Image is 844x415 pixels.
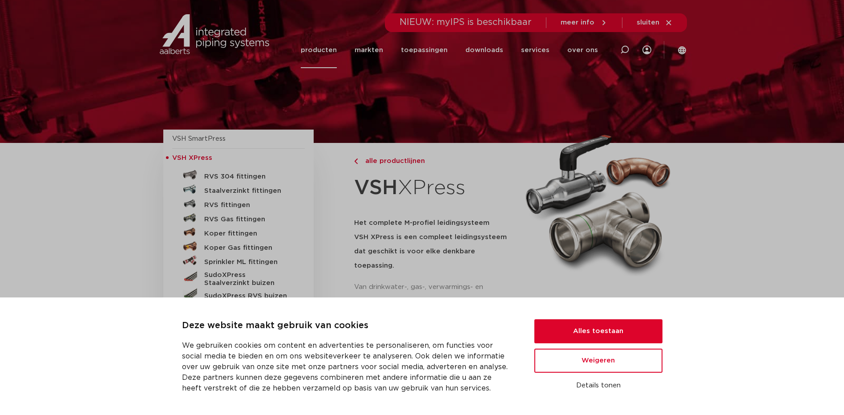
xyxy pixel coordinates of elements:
span: meer info [561,19,594,26]
a: Sprinkler ML fittingen [172,253,305,268]
h5: RVS 304 fittingen [204,173,292,181]
strong: VSH [354,178,398,198]
a: SudoXPress RVS buizen [172,287,305,301]
a: meer info [561,19,608,27]
img: chevron-right.svg [354,159,358,164]
h5: RVS fittingen [204,201,292,209]
a: over ons [567,32,598,68]
a: Koper fittingen [172,225,305,239]
h5: SudoXPress RVS buizen [204,292,292,300]
p: Deze website maakt gebruik van cookies [182,319,513,333]
a: markten [355,32,383,68]
a: SudoXPress Staalverzinkt buizen [172,268,305,287]
a: Staalverzinkt fittingen [172,182,305,196]
h5: Koper fittingen [204,230,292,238]
a: downloads [465,32,503,68]
a: RVS fittingen [172,196,305,211]
h5: Het complete M-profiel leidingsysteem VSH XPress is een compleet leidingsysteem dat geschikt is v... [354,216,515,273]
a: VSH SmartPress [172,135,226,142]
p: Van drinkwater-, gas-, verwarmings- en solarinstallaties tot sprinklersystemen. Het assortiment b... [354,280,515,323]
a: sluiten [637,19,673,27]
nav: Menu [301,32,598,68]
h1: XPress [354,171,515,205]
h5: Koper Gas fittingen [204,244,292,252]
span: sluiten [637,19,659,26]
a: alle productlijnen [354,156,515,167]
a: Koper Gas fittingen [172,239,305,253]
a: toepassingen [401,32,448,68]
span: alle productlijnen [360,158,425,164]
div: my IPS [642,32,651,68]
h5: RVS Gas fittingen [204,216,292,224]
h5: Sprinkler ML fittingen [204,258,292,266]
span: NIEUW: myIPS is beschikbaar [400,18,532,27]
button: Weigeren [534,349,662,373]
p: We gebruiken cookies om content en advertenties te personaliseren, om functies voor social media ... [182,340,513,394]
h5: Staalverzinkt fittingen [204,187,292,195]
button: Details tonen [534,378,662,393]
a: RVS Gas fittingen [172,211,305,225]
span: VSH XPress [172,155,212,161]
a: services [521,32,549,68]
a: RVS 304 fittingen [172,168,305,182]
h5: SudoXPress Staalverzinkt buizen [204,271,292,287]
button: Alles toestaan [534,319,662,343]
a: producten [301,32,337,68]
